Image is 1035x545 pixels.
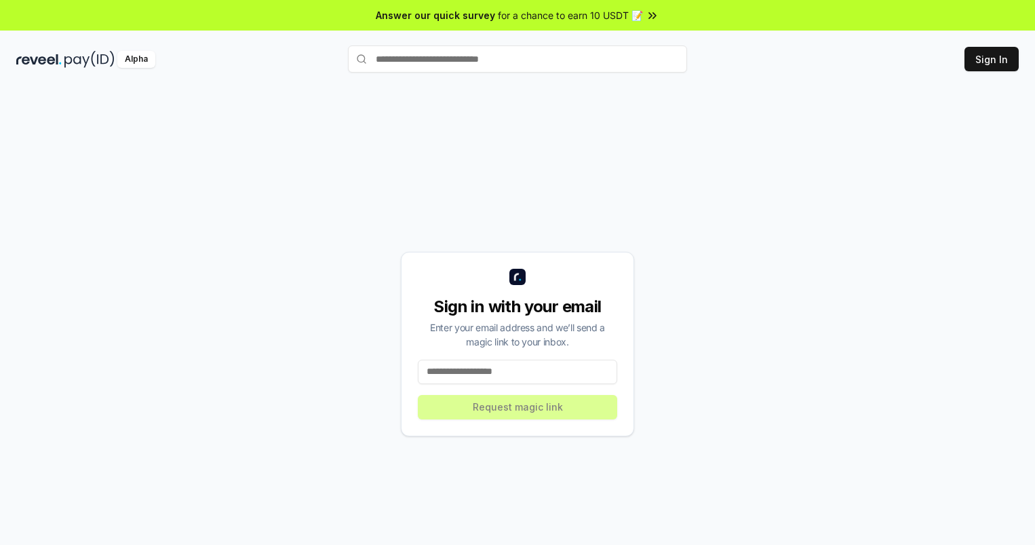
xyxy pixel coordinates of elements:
button: Sign In [964,47,1019,71]
div: Alpha [117,51,155,68]
div: Sign in with your email [418,296,617,318]
img: pay_id [64,51,115,68]
div: Enter your email address and we’ll send a magic link to your inbox. [418,320,617,349]
img: reveel_dark [16,51,62,68]
span: Answer our quick survey [376,8,495,22]
span: for a chance to earn 10 USDT 📝 [498,8,643,22]
img: logo_small [509,269,526,285]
